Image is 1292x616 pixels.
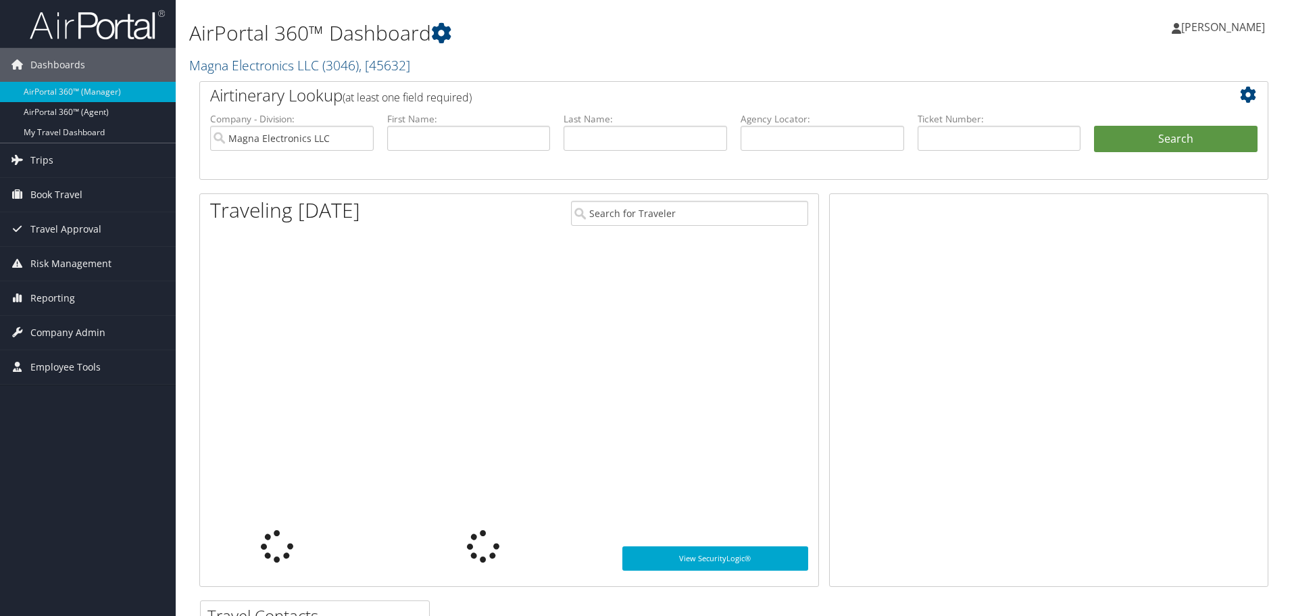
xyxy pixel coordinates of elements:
input: Search for Traveler [571,201,808,226]
h2: Airtinerary Lookup [210,84,1168,107]
span: [PERSON_NAME] [1181,20,1265,34]
span: Reporting [30,281,75,315]
span: Company Admin [30,316,105,350]
span: , [ 45632 ] [359,56,410,74]
label: Ticket Number: [918,112,1081,126]
a: Magna Electronics LLC [189,56,410,74]
span: Dashboards [30,48,85,82]
span: Trips [30,143,53,177]
label: First Name: [387,112,551,126]
img: airportal-logo.png [30,9,165,41]
button: Search [1094,126,1258,153]
span: Book Travel [30,178,82,212]
label: Company - Division: [210,112,374,126]
span: (at least one field required) [343,90,472,105]
a: [PERSON_NAME] [1172,7,1278,47]
span: Employee Tools [30,350,101,384]
a: View SecurityLogic® [622,546,808,571]
span: Travel Approval [30,212,101,246]
label: Agency Locator: [741,112,904,126]
label: Last Name: [564,112,727,126]
span: ( 3046 ) [322,56,359,74]
h1: Traveling [DATE] [210,196,360,224]
h1: AirPortal 360™ Dashboard [189,19,916,47]
span: Risk Management [30,247,111,281]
